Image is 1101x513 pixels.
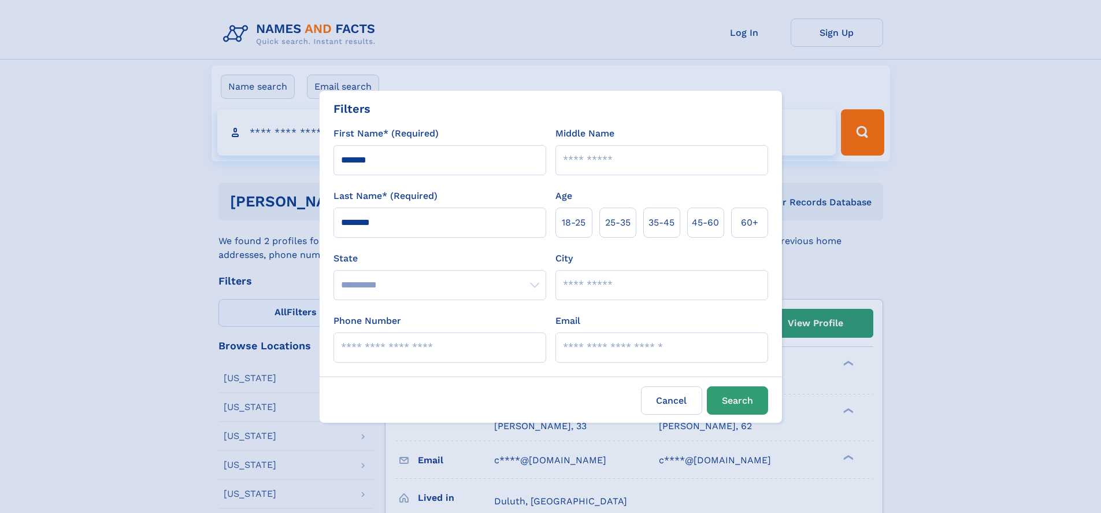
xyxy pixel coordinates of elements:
[555,252,573,265] label: City
[562,216,585,230] span: 18‑25
[333,127,439,141] label: First Name* (Required)
[741,216,758,230] span: 60+
[648,216,674,230] span: 35‑45
[555,189,572,203] label: Age
[605,216,631,230] span: 25‑35
[692,216,719,230] span: 45‑60
[555,127,614,141] label: Middle Name
[333,189,438,203] label: Last Name* (Required)
[333,314,401,328] label: Phone Number
[333,252,546,265] label: State
[333,100,370,117] div: Filters
[555,314,580,328] label: Email
[641,386,702,415] label: Cancel
[707,386,768,415] button: Search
